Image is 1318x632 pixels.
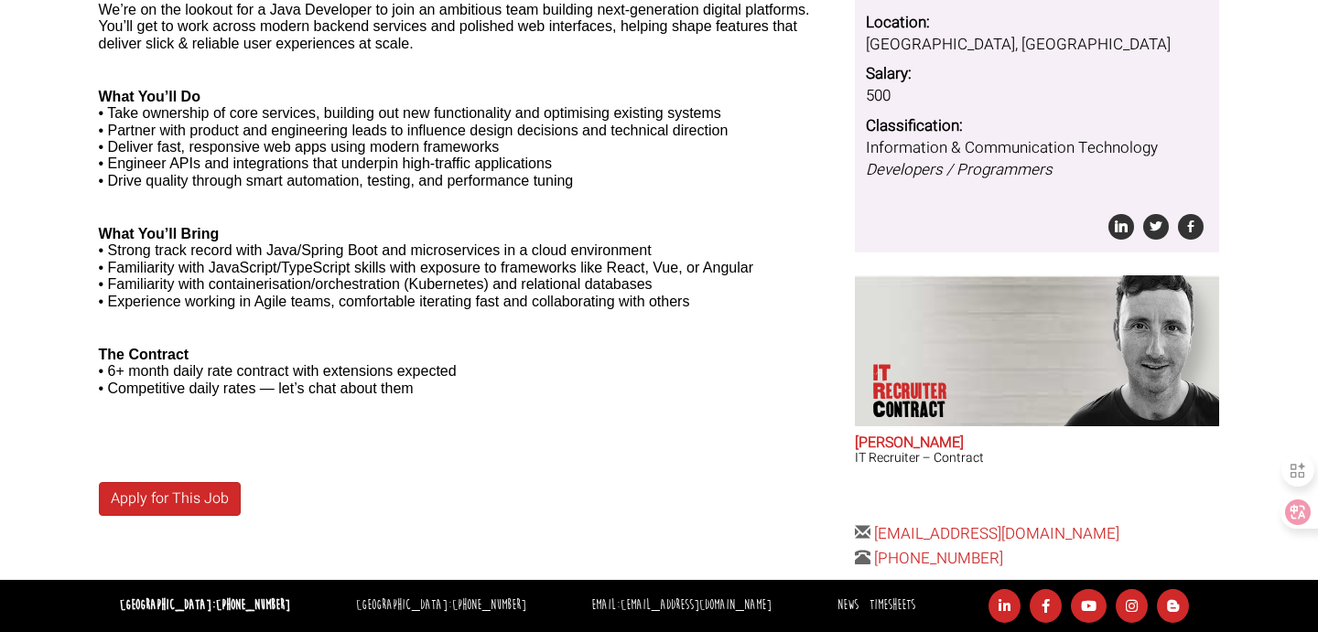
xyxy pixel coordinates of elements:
span: What You’ll Bring [99,226,220,241]
span: The Contract [99,347,189,362]
a: Apply for This Job [99,482,241,516]
span: Contract [873,401,967,419]
h2: [PERSON_NAME] [855,435,1219,452]
h3: IT Recruiter – Contract [855,451,1219,465]
a: Timesheets [870,596,915,614]
span: We’re on the lookout for a Java Developer to join an ambitious team building next-generation digi... [99,2,810,51]
dt: Classification: [866,115,1208,137]
i: Developers / Programmers [866,158,1053,181]
a: [EMAIL_ADDRESS][DOMAIN_NAME] [621,596,772,614]
span: What You’ll Do [99,89,200,104]
a: [EMAIL_ADDRESS][DOMAIN_NAME] [874,522,1119,545]
a: [PHONE_NUMBER] [874,547,1003,570]
a: [PHONE_NUMBER] [216,596,290,614]
dd: [GEOGRAPHIC_DATA], [GEOGRAPHIC_DATA] [866,34,1208,56]
li: Email: [587,593,776,619]
a: News [837,596,859,614]
span: • Strong track record with Java/Spring Boot and microservices in a cloud environment • Familiarit... [99,242,753,308]
span: • Take ownership of core services, building out new functionality and optimising existing systems... [99,105,729,188]
li: [GEOGRAPHIC_DATA]: [351,593,531,619]
a: [PHONE_NUMBER] [452,596,526,614]
strong: [GEOGRAPHIC_DATA]: [120,596,290,614]
dd: Information & Communication Technology [866,137,1208,182]
img: Ross Irwin does IT Recruiter Contract [1043,275,1219,426]
span: • 6+ month daily rate contract with extensions expected • Competitive daily rates — let’s chat ab... [99,363,457,395]
p: IT Recruiter [873,364,967,419]
dt: Salary: [866,63,1208,85]
dd: 500 [866,85,1208,107]
dt: Location: [866,12,1208,34]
